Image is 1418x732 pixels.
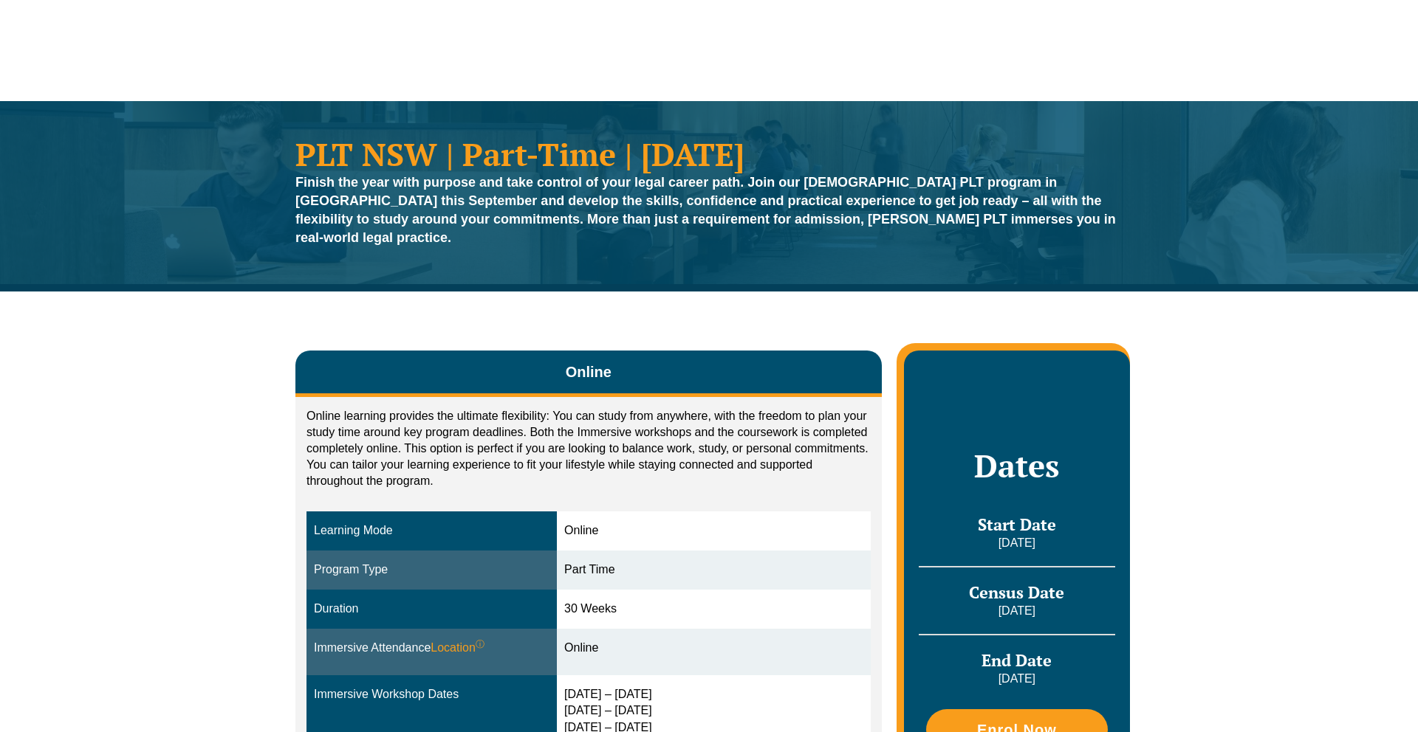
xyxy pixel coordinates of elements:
p: [DATE] [919,535,1115,551]
span: Location [431,640,484,657]
h2: Dates [919,447,1115,484]
div: Program Type [314,562,549,579]
span: Census Date [969,581,1064,603]
div: Immersive Attendance [314,640,549,657]
div: Duration [314,601,549,618]
p: Online learning provides the ultimate flexibility: You can study from anywhere, with the freedom ... [306,408,871,489]
div: Immersive Workshop Dates [314,686,549,703]
div: Learning Mode [314,522,549,539]
div: Online [564,522,863,539]
div: Online [564,640,863,657]
p: [DATE] [919,671,1115,687]
div: Part Time [564,562,863,579]
h1: PLT NSW | Part-Time | [DATE] [295,138,1123,170]
span: Start Date [978,514,1056,535]
sup: ⓘ [476,639,484,649]
strong: Finish the year with purpose and take control of your legal career path. Join our [DEMOGRAPHIC_DA... [295,175,1116,245]
span: Online [566,362,612,382]
div: 30 Weeks [564,601,863,618]
p: [DATE] [919,603,1115,619]
span: End Date [982,649,1052,671]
